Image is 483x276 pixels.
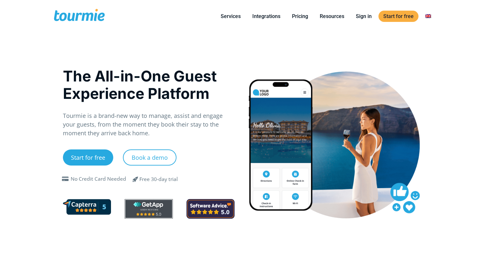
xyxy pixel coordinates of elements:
[60,176,71,182] span: 
[378,11,418,22] a: Start for free
[123,149,176,166] a: Book a demo
[287,12,313,20] a: Pricing
[63,111,235,138] p: Tourmie is a brand-new way to manage, assist and engage your guests, from the moment they book th...
[63,149,113,166] a: Start for free
[420,12,436,20] a: Switch to
[216,12,246,20] a: Services
[351,12,377,20] a: Sign in
[247,12,285,20] a: Integrations
[128,175,143,183] span: 
[63,67,235,102] h1: The All-in-One Guest Experience Platform
[139,176,178,183] div: Free 30-day trial
[71,175,126,183] div: No Credit Card Needed
[315,12,349,20] a: Resources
